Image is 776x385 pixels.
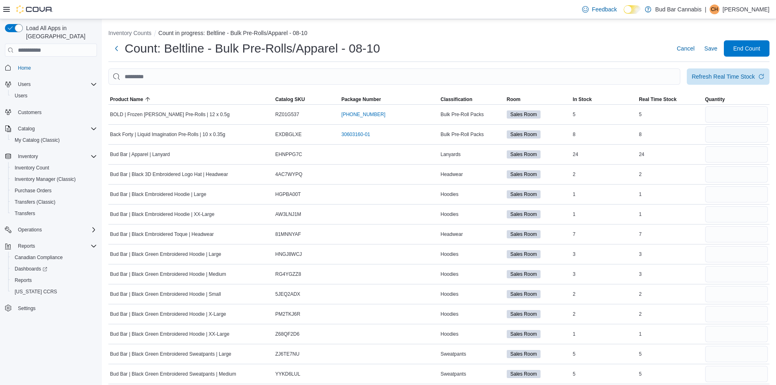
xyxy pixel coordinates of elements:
span: Package Number [341,96,381,103]
p: Bud Bar Cannabis [655,4,702,14]
span: Sweatpants [440,371,466,377]
span: Bud Bar | Black Green Embroidered Hoodie | Large [110,251,221,257]
div: 3 [571,269,637,279]
div: 5 [571,110,637,119]
button: Reports [8,275,100,286]
span: Sales Room [510,370,537,378]
button: Customers [2,106,100,118]
span: Save [704,44,717,53]
button: Operations [15,225,45,235]
span: Hoodies [440,311,458,317]
span: Canadian Compliance [11,253,97,262]
span: Dashboards [15,266,47,272]
div: 1 [571,329,637,339]
span: Dashboards [11,264,97,274]
a: Settings [15,304,39,313]
button: Refresh Real Time Stock [687,68,769,85]
span: EXDBGLXE [275,131,302,138]
button: Home [2,62,100,73]
span: Washington CCRS [11,287,97,297]
span: Sales Room [510,290,537,298]
span: 5JEQ2ADX [275,291,300,297]
span: Product Name [110,96,143,103]
a: [US_STATE] CCRS [11,287,60,297]
span: YYKD6LUL [275,371,300,377]
button: Users [2,79,100,90]
span: Sales Room [507,330,541,338]
span: Users [15,92,27,99]
span: Inventory Manager (Classic) [11,174,97,184]
span: RG4YGZZ8 [275,271,301,277]
div: 5 [571,369,637,379]
span: Purchase Orders [11,186,97,196]
a: Feedback [579,1,620,18]
span: Sales Room [507,210,541,218]
a: Dashboards [8,263,100,275]
div: 1 [637,189,703,199]
div: 3 [637,249,703,259]
span: Sales Room [510,271,537,278]
button: Real Time Stock [637,95,703,104]
a: Reports [11,275,35,285]
span: Sales Room [510,231,537,238]
span: Sales Room [510,191,537,198]
span: Sales Room [507,110,541,119]
div: 5 [637,369,703,379]
span: Sales Room [510,151,537,158]
span: Hoodies [440,191,458,198]
span: Sales Room [507,170,541,178]
span: Transfers [11,209,97,218]
h1: Count: Beltline - Bulk Pre-Rolls/Apparel - 08-10 [125,40,380,57]
button: Users [15,79,34,89]
img: Cova [16,5,53,13]
button: Count in progress: Beltline - Bulk Pre-Rolls/Apparel - 08-10 [158,30,308,36]
div: 7 [637,229,703,239]
p: [PERSON_NAME] [723,4,769,14]
input: Dark Mode [624,5,641,14]
span: Sales Room [507,270,541,278]
button: Operations [2,224,100,235]
span: Bud Bar | Black Embroidered Hoodie | XX-Large [110,211,214,218]
span: Settings [15,303,97,313]
div: Caleb H [710,4,719,14]
div: 1 [571,189,637,199]
span: Sales Room [507,250,541,258]
span: ZJ6TE7NU [275,351,299,357]
span: Sales Room [507,130,541,139]
span: CH [711,4,718,14]
button: In Stock [571,95,637,104]
button: Inventory Counts [108,30,152,36]
span: Hoodies [440,211,458,218]
div: 3 [571,249,637,259]
span: Customers [18,109,42,116]
span: Catalog SKU [275,96,305,103]
span: Sales Room [507,370,541,378]
span: Room [507,96,521,103]
div: 5 [637,349,703,359]
span: Bulk Pre-Roll Packs [440,131,484,138]
a: Users [11,91,31,101]
span: Bud Bar | Black Green Embroidered Hoodie | XX-Large [110,331,229,337]
span: BOLD | Frozen [PERSON_NAME] Pre-Rolls | 12 x 0.5g [110,111,230,118]
span: In Stock [573,96,592,103]
a: Home [15,63,34,73]
span: Inventory Count [15,165,49,171]
nav: Complex example [5,58,97,335]
div: 3 [637,269,703,279]
span: Inventory [18,153,38,160]
button: Catalog SKU [274,95,340,104]
div: 5 [637,110,703,119]
button: Catalog [15,124,38,134]
span: Sales Room [507,150,541,158]
span: Inventory [15,152,97,161]
span: Inventory Manager (Classic) [15,176,76,183]
a: Customers [15,108,45,117]
button: Package Number [340,95,439,104]
span: Headwear [440,231,463,238]
span: Sales Room [510,350,537,358]
button: Inventory Manager (Classic) [8,174,100,185]
span: Canadian Compliance [15,254,63,261]
div: 1 [637,209,703,219]
span: Bud Bar | Apparel | Lanyard [110,151,170,158]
